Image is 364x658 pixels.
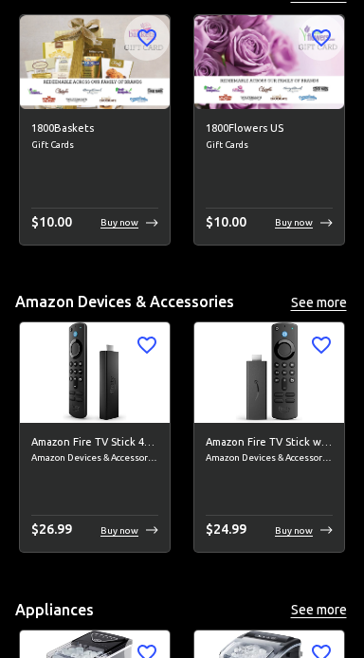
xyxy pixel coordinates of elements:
span: Amazon Devices & Accessories [31,450,158,466]
span: $ 26.99 [31,521,72,537]
img: Amazon Fire TV Stick 4K Max streaming device, Wi-Fi 6, Alexa Voice Remote (includes TV controls) ... [20,322,170,422]
p: Buy now [275,215,313,229]
h5: Amazon Devices & Accessories [15,292,234,312]
span: $ 10.00 [31,214,72,229]
h6: Amazon Fire TV Stick 4K Max streaming device, Wi-Fi 6, Alexa Voice Remote (includes TV controls) [31,434,158,451]
button: See more [288,291,349,315]
p: Buy now [100,215,138,229]
h6: Amazon Fire TV Stick with Alexa Voice Remote (includes TV controls), free &amp; live TV without c... [206,434,333,451]
span: $ 24.99 [206,521,246,537]
span: $ 10.00 [206,214,246,229]
button: See more [288,598,349,622]
span: Gift Cards [206,137,333,153]
img: 1800Flowers US image [194,15,344,109]
p: Buy now [275,523,313,538]
span: Gift Cards [31,137,158,153]
img: 1800Baskets image [20,15,170,109]
h6: 1800Flowers US [206,120,333,137]
h6: 1800Baskets [31,120,158,137]
span: Amazon Devices & Accessories [206,450,333,466]
img: Amazon Fire TV Stick with Alexa Voice Remote (includes TV controls), free &amp; live TV without c... [194,322,344,422]
p: Buy now [100,523,138,538]
h5: Appliances [15,600,94,620]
